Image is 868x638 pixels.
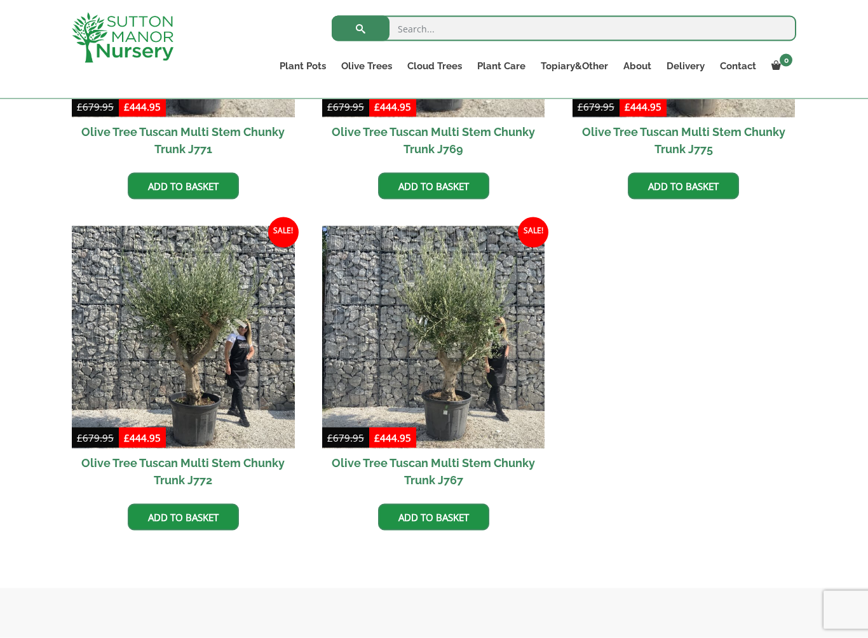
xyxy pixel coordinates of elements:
bdi: 679.95 [77,431,114,444]
span: 0 [780,54,792,67]
bdi: 444.95 [374,100,411,113]
span: £ [578,100,583,113]
span: Sale! [518,217,548,248]
bdi: 679.95 [77,100,114,113]
a: Add to basket: “Olive Tree Tuscan Multi Stem Chunky Trunk J775” [628,173,739,200]
bdi: 444.95 [124,431,161,444]
span: Sale! [268,217,299,248]
a: Sale! Olive Tree Tuscan Multi Stem Chunky Trunk J772 [72,226,295,495]
h2: Olive Tree Tuscan Multi Stem Chunky Trunk J767 [322,449,545,494]
a: Topiary&Other [533,57,616,75]
span: £ [374,100,380,113]
a: Contact [712,57,764,75]
span: £ [124,431,130,444]
bdi: 679.95 [578,100,614,113]
span: £ [124,100,130,113]
h2: Olive Tree Tuscan Multi Stem Chunky Trunk J769 [322,118,545,163]
span: £ [374,431,380,444]
a: Add to basket: “Olive Tree Tuscan Multi Stem Chunky Trunk J767” [378,504,489,531]
bdi: 444.95 [124,100,161,113]
a: Add to basket: “Olive Tree Tuscan Multi Stem Chunky Trunk J769” [378,173,489,200]
a: Cloud Trees [400,57,470,75]
bdi: 679.95 [327,431,364,444]
bdi: 444.95 [374,431,411,444]
span: £ [327,431,333,444]
input: Search... [332,16,796,41]
span: £ [77,431,83,444]
a: Plant Care [470,57,533,75]
a: About [616,57,659,75]
a: Add to basket: “Olive Tree Tuscan Multi Stem Chunky Trunk J772” [128,504,239,531]
span: £ [327,100,333,113]
a: Sale! Olive Tree Tuscan Multi Stem Chunky Trunk J767 [322,226,545,495]
a: Add to basket: “Olive Tree Tuscan Multi Stem Chunky Trunk J771” [128,173,239,200]
h2: Olive Tree Tuscan Multi Stem Chunky Trunk J775 [573,118,796,163]
h2: Olive Tree Tuscan Multi Stem Chunky Trunk J772 [72,449,295,494]
bdi: 679.95 [327,100,364,113]
h2: Olive Tree Tuscan Multi Stem Chunky Trunk J771 [72,118,295,163]
img: logo [72,13,173,63]
a: 0 [764,57,796,75]
img: Olive Tree Tuscan Multi Stem Chunky Trunk J772 [72,226,295,449]
span: £ [77,100,83,113]
a: Delivery [659,57,712,75]
span: £ [625,100,630,113]
a: Plant Pots [272,57,334,75]
bdi: 444.95 [625,100,661,113]
a: Olive Trees [334,57,400,75]
img: Olive Tree Tuscan Multi Stem Chunky Trunk J767 [322,226,545,449]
